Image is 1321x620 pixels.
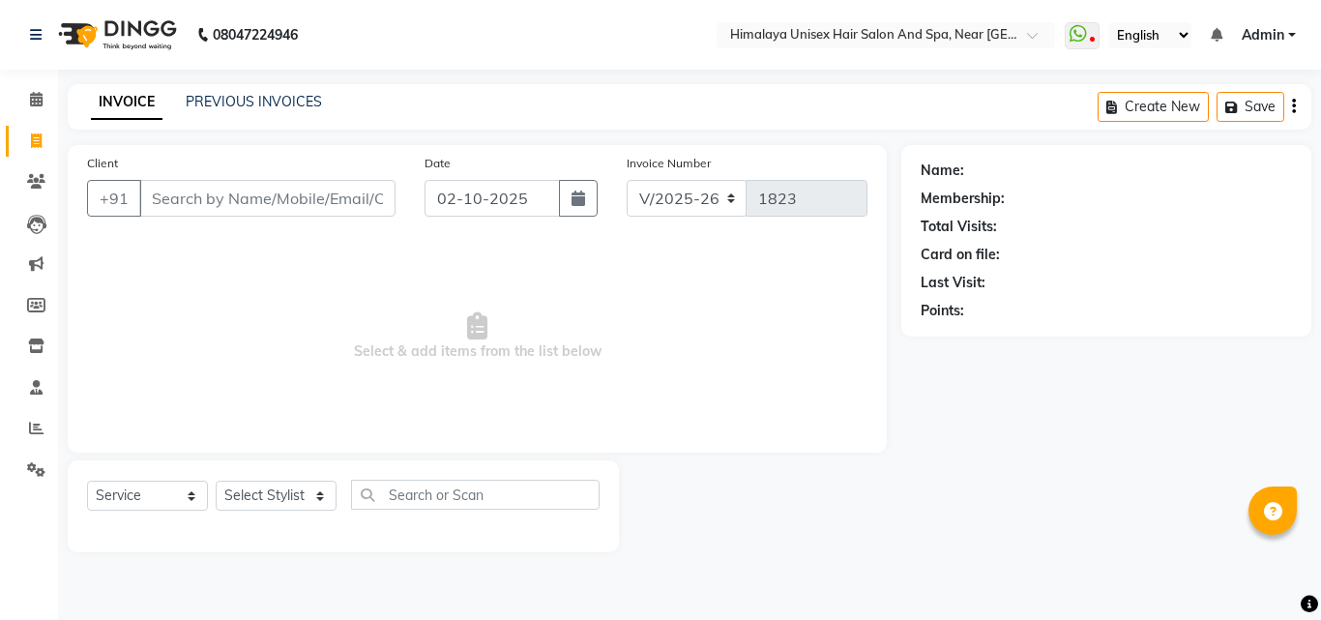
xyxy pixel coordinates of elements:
[1098,92,1209,122] button: Create New
[1240,543,1302,601] iframe: chat widget
[1217,92,1284,122] button: Save
[921,301,964,321] div: Points:
[921,161,964,181] div: Name:
[87,155,118,172] label: Client
[49,8,182,62] img: logo
[425,155,451,172] label: Date
[921,217,997,237] div: Total Visits:
[91,85,162,120] a: INVOICE
[87,180,141,217] button: +91
[351,480,600,510] input: Search or Scan
[139,180,396,217] input: Search by Name/Mobile/Email/Code
[921,273,985,293] div: Last Visit:
[1242,25,1284,45] span: Admin
[921,189,1005,209] div: Membership:
[87,240,867,433] span: Select & add items from the list below
[921,245,1000,265] div: Card on file:
[186,93,322,110] a: PREVIOUS INVOICES
[627,155,711,172] label: Invoice Number
[213,8,298,62] b: 08047224946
